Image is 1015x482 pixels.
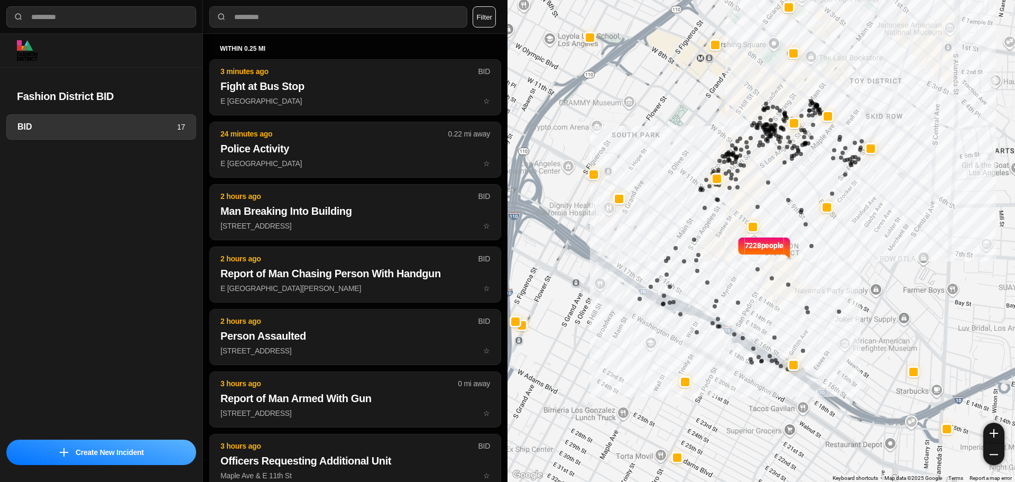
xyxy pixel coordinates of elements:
[209,371,501,428] button: 3 hours ago0 mi awayReport of Man Armed With Gun[STREET_ADDRESS]star
[220,191,478,202] p: 2 hours ago
[220,66,478,77] p: 3 minutes ago
[220,253,478,264] p: 2 hours ago
[448,129,490,139] p: 0.22 mi away
[17,89,186,104] h2: Fashion District BID
[220,79,490,94] h2: Fight at Bus Stop
[60,448,68,457] img: icon
[209,159,501,168] a: 24 minutes ago0.22 mi awayPolice ActivityE [GEOGRAPHIC_DATA]star
[220,378,458,389] p: 3 hours ago
[510,468,545,482] img: Google
[209,408,501,417] a: 3 hours ago0 mi awayReport of Man Armed With Gun[STREET_ADDRESS]star
[478,66,490,77] p: BID
[745,240,784,263] p: 7228 people
[17,121,177,133] h3: BID
[209,346,501,355] a: 2 hours agoBIDPerson Assaulted[STREET_ADDRESS]star
[6,440,196,465] button: iconCreate New Incident
[478,253,490,264] p: BID
[220,204,490,219] h2: Man Breaking Into Building
[220,316,478,326] p: 2 hours ago
[478,191,490,202] p: BID
[209,122,501,178] button: 24 minutes ago0.22 mi awayPolice ActivityE [GEOGRAPHIC_DATA]star
[458,378,490,389] p: 0 mi away
[209,247,501,303] button: 2 hours agoBIDReport of Man Chasing Person With HandgunE [GEOGRAPHIC_DATA][PERSON_NAME]star
[990,429,998,438] img: zoom-in
[970,475,1012,481] a: Report a map error
[884,475,942,481] span: Map data ©2025 Google
[220,283,490,294] p: E [GEOGRAPHIC_DATA][PERSON_NAME]
[220,96,490,106] p: E [GEOGRAPHIC_DATA]
[983,423,1004,444] button: zoom-in
[220,158,490,169] p: E [GEOGRAPHIC_DATA]
[983,444,1004,465] button: zoom-out
[220,129,448,139] p: 24 minutes ago
[209,284,501,293] a: 2 hours agoBIDReport of Man Chasing Person With HandgunE [GEOGRAPHIC_DATA][PERSON_NAME]star
[209,221,501,230] a: 2 hours agoBIDMan Breaking Into Building[STREET_ADDRESS]star
[6,114,196,140] a: BID17
[737,236,745,259] img: notch
[209,59,501,115] button: 3 minutes agoBIDFight at Bus StopE [GEOGRAPHIC_DATA]star
[220,441,478,451] p: 3 hours ago
[948,475,963,481] a: Terms
[76,447,144,458] p: Create New Incident
[483,222,490,230] span: star
[220,329,490,343] h2: Person Assaulted
[216,12,227,22] img: search
[783,236,791,259] img: notch
[220,221,490,231] p: [STREET_ADDRESS]
[220,345,490,356] p: [STREET_ADDRESS]
[13,12,24,22] img: search
[483,347,490,355] span: star
[483,471,490,480] span: star
[833,475,878,482] button: Keyboard shortcuts
[220,391,490,406] h2: Report of Man Armed With Gun
[220,453,490,468] h2: Officers Requesting Additional Unit
[510,468,545,482] a: Open this area in Google Maps (opens a new window)
[990,450,998,459] img: zoom-out
[483,97,490,105] span: star
[220,266,490,281] h2: Report of Man Chasing Person With Handgun
[177,122,185,132] p: 17
[483,409,490,417] span: star
[483,284,490,293] span: star
[220,408,490,419] p: [STREET_ADDRESS]
[478,441,490,451] p: BID
[220,44,491,53] h5: within 0.25 mi
[209,184,501,240] button: 2 hours agoBIDMan Breaking Into Building[STREET_ADDRESS]star
[209,471,501,480] a: 3 hours agoBIDOfficers Requesting Additional UnitMaple Ave & E 11th Ststar
[209,96,501,105] a: 3 minutes agoBIDFight at Bus StopE [GEOGRAPHIC_DATA]star
[220,470,490,481] p: Maple Ave & E 11th St
[483,159,490,168] span: star
[17,40,38,61] img: logo
[478,316,490,326] p: BID
[209,309,501,365] button: 2 hours agoBIDPerson Assaulted[STREET_ADDRESS]star
[473,6,496,28] button: Filter
[220,141,490,156] h2: Police Activity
